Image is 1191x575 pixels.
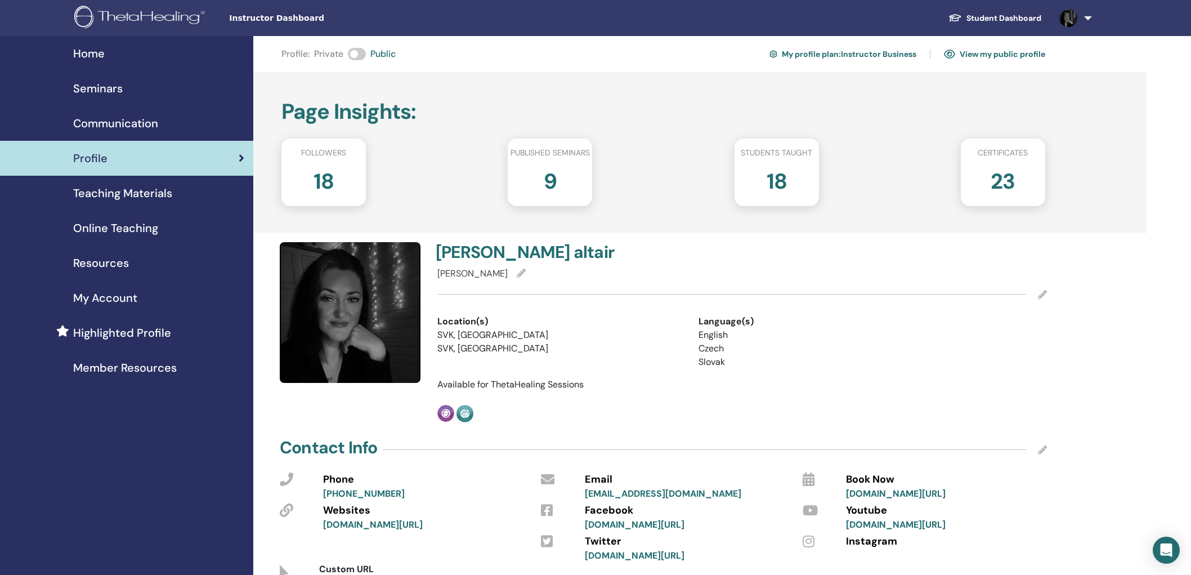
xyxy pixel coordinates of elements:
[437,378,584,390] span: Available for ThetaHealing Sessions
[1153,537,1180,564] div: Open Intercom Messenger
[741,147,812,159] span: Students taught
[280,242,420,383] img: default.jpg
[948,13,962,23] img: graduation-cap-white.svg
[437,268,508,279] span: [PERSON_NAME]
[991,163,1015,195] h2: 23
[769,48,777,60] img: cog.svg
[301,147,346,159] span: Followers
[436,242,736,262] h4: [PERSON_NAME] altair
[319,563,374,575] span: Custom URL
[978,147,1028,159] span: Certificates
[846,473,894,487] span: Book Now
[585,488,741,500] a: [EMAIL_ADDRESS][DOMAIN_NAME]
[1059,9,1077,27] img: default.jpg
[699,315,943,328] div: Language(s)
[73,115,158,132] span: Communication
[769,45,916,63] a: My profile plan:Instructor Business
[846,503,887,518] span: Youtube
[585,503,633,518] span: Facebook
[73,80,123,97] span: Seminars
[74,6,209,31] img: logo.png
[73,185,172,202] span: Teaching Materials
[73,289,137,306] span: My Account
[437,328,682,342] li: SVK, [GEOGRAPHIC_DATA]
[511,147,590,159] span: Published seminars
[281,99,1045,125] h2: Page Insights :
[944,49,955,59] img: eye.svg
[699,328,943,342] li: English
[323,503,370,518] span: Websites
[944,45,1045,63] a: View my public profile
[280,438,377,458] h4: Contact Info
[323,488,405,500] a: [PHONE_NUMBER]
[699,355,943,369] li: Slovak
[544,163,557,195] h2: 9
[323,473,354,487] span: Phone
[585,473,612,487] span: Email
[846,519,946,531] a: [DOMAIN_NAME][URL]
[73,255,129,271] span: Resources
[229,12,398,24] span: Instructor Dashboard
[323,519,423,531] a: [DOMAIN_NAME][URL]
[585,534,621,549] span: Twitter
[846,488,946,500] a: [DOMAIN_NAME][URL]
[585,519,684,531] a: [DOMAIN_NAME][URL]
[281,47,310,61] span: Profile :
[437,342,682,355] li: SVK, [GEOGRAPHIC_DATA]
[73,324,171,341] span: Highlighted Profile
[939,8,1050,29] a: Student Dashboard
[767,163,787,195] h2: 18
[585,550,684,561] a: [DOMAIN_NAME][URL]
[73,220,158,237] span: Online Teaching
[73,359,177,376] span: Member Resources
[314,163,334,195] h2: 18
[314,47,343,61] span: Private
[699,342,943,355] li: Czech
[73,150,108,167] span: Profile
[73,45,105,62] span: Home
[370,47,396,61] span: Public
[846,534,897,549] span: Instagram
[437,315,488,328] span: Location(s)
